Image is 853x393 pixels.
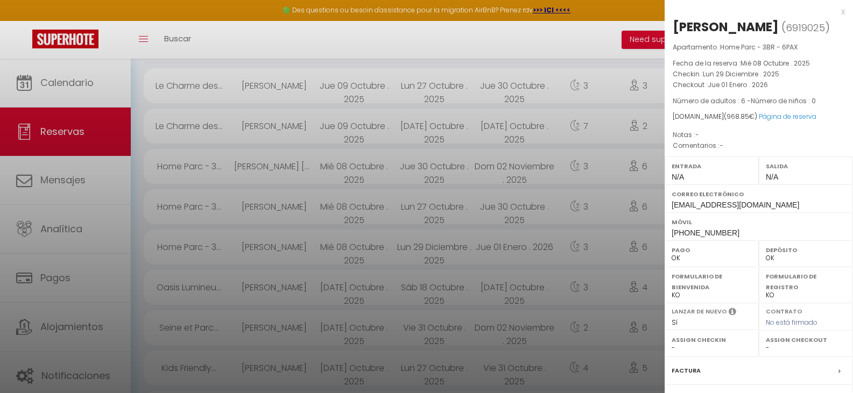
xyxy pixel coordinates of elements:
[665,5,845,18] div: x
[672,365,701,376] label: Factura
[781,20,830,35] span: ( )
[672,334,752,345] label: Assign Checkin
[673,18,779,35] div: [PERSON_NAME]
[673,112,845,122] div: [DOMAIN_NAME]
[673,69,845,80] p: Checkin :
[759,112,816,121] a: Página de reserva
[672,228,739,237] span: [PHONE_NUMBER]
[672,307,727,316] label: Lanzar de nuevo
[727,112,749,121] span: 968.85
[673,130,845,140] p: Notas :
[673,96,816,105] span: Número de adultos : 6 -
[751,96,816,105] span: Número de niños : 0
[766,318,817,327] span: No está firmado
[720,42,798,52] span: Home Parc - 3BR - 6PAX
[672,201,799,209] span: [EMAIL_ADDRESS][DOMAIN_NAME]
[766,245,846,255] label: Depósito
[673,80,845,90] p: Checkout :
[672,217,846,227] label: Móvil
[720,141,723,150] span: -
[673,42,845,53] p: Apartamento :
[766,334,846,345] label: Assign Checkout
[672,161,752,172] label: Entrada
[708,80,768,89] span: Jue 01 Enero . 2026
[672,245,752,255] label: Pago
[695,130,699,139] span: -
[672,271,752,292] label: Formulario de bienvenida
[724,112,757,121] span: ( €)
[766,271,846,292] label: Formulario de registro
[672,189,846,199] label: Correo electrónico
[672,173,684,181] span: N/A
[673,140,845,151] p: Comentarios :
[741,59,810,68] span: Mié 08 Octubre . 2025
[673,58,845,69] p: Fecha de la reserva :
[729,307,736,319] i: Select YES if you want to send post-checkout messages sequences
[703,69,779,78] span: Lun 29 Diciembre . 2025
[786,21,825,34] span: 6919025
[766,161,846,172] label: Salida
[766,307,802,314] label: Contrato
[766,173,778,181] span: N/A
